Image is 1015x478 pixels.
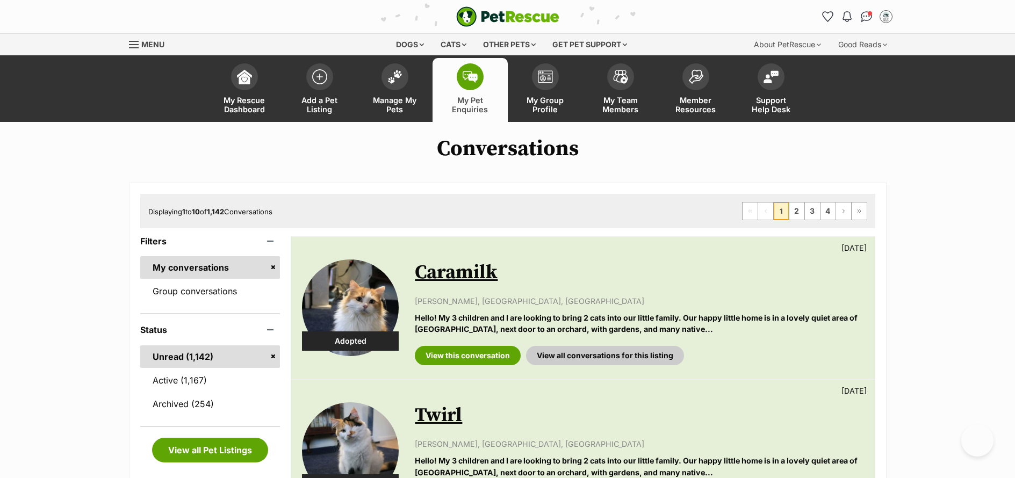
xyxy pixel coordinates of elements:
[819,8,837,25] a: Favourites
[526,346,684,365] a: View all conversations for this listing
[148,207,272,216] span: Displaying to of Conversations
[282,58,357,122] a: Add a Pet Listing
[140,325,280,335] header: Status
[433,58,508,122] a: My Pet Enquiries
[758,202,773,220] span: Previous page
[237,69,252,84] img: dashboard-icon-eb2f2d2d3e046f16d808141f083e7271f6b2e854fb5c12c21221c1fb7104beca.svg
[296,96,344,114] span: Add a Pet Listing
[446,96,494,114] span: My Pet Enquiries
[302,331,399,351] div: Adopted
[140,369,280,392] a: Active (1,167)
[415,455,863,478] p: Hello! My 3 children and I are looking to bring 2 cats into our little family. Our happy little h...
[456,6,559,27] a: PetRescue
[596,96,645,114] span: My Team Members
[688,69,703,84] img: member-resources-icon-8e73f808a243e03378d46382f2149f9095a855e16c252ad45f914b54edf8863c.svg
[521,96,570,114] span: My Group Profile
[672,96,720,114] span: Member Resources
[476,34,543,55] div: Other pets
[357,58,433,122] a: Manage My Pets
[140,256,280,279] a: My conversations
[545,34,635,55] div: Get pet support
[858,8,875,25] a: Conversations
[129,34,172,53] a: Menu
[538,70,553,83] img: group-profile-icon-3fa3cf56718a62981997c0bc7e787c4b2cf8bcc04b72c1350f741eb67cf2f40e.svg
[388,34,431,55] div: Dogs
[312,69,327,84] img: add-pet-listing-icon-0afa8454b4691262ce3f59096e99ab1cd57d4a30225e0717b998d2c9b9846f56.svg
[861,11,872,22] img: chat-41dd97257d64d25036548639549fe6c8038ab92f7586957e7f3b1b290dea8141.svg
[789,202,804,220] a: Page 2
[415,295,863,307] p: [PERSON_NAME], [GEOGRAPHIC_DATA], [GEOGRAPHIC_DATA]
[182,207,185,216] strong: 1
[140,280,280,302] a: Group conversations
[820,202,836,220] a: Page 4
[613,70,628,84] img: team-members-icon-5396bd8760b3fe7c0b43da4ab00e1e3bb1a5d9ba89233759b79545d2d3fc5d0d.svg
[140,345,280,368] a: Unread (1,142)
[583,58,658,122] a: My Team Members
[415,438,863,450] p: [PERSON_NAME], [GEOGRAPHIC_DATA], [GEOGRAPHIC_DATA]
[877,8,895,25] button: My account
[839,8,856,25] button: Notifications
[841,385,867,396] p: [DATE]
[140,393,280,415] a: Archived (254)
[733,58,809,122] a: Support Help Desk
[463,71,478,83] img: pet-enquiries-icon-7e3ad2cf08bfb03b45e93fb7055b45f3efa6380592205ae92323e6603595dc1f.svg
[415,260,498,285] a: Caramilk
[456,6,559,27] img: logo-e224e6f780fb5917bec1dbf3a21bbac754714ae5b6737aabdf751b685950b380.svg
[220,96,269,114] span: My Rescue Dashboard
[140,236,280,246] header: Filters
[371,96,419,114] span: Manage My Pets
[764,70,779,83] img: help-desk-icon-fdf02630f3aa405de69fd3d07c3f3aa587a6932b1a1747fa1d2bba05be0121f9.svg
[207,58,282,122] a: My Rescue Dashboard
[742,202,867,220] nav: Pagination
[152,438,268,462] a: View all Pet Listings
[302,259,399,356] img: Caramilk
[433,34,474,55] div: Cats
[852,202,867,220] a: Last page
[743,202,758,220] span: First page
[387,70,402,84] img: manage-my-pets-icon-02211641906a0b7f246fdf0571729dbe1e7629f14944591b6c1af311fb30b64b.svg
[774,202,789,220] span: Page 1
[508,58,583,122] a: My Group Profile
[805,202,820,220] a: Page 3
[192,207,200,216] strong: 10
[415,403,462,428] a: Twirl
[836,202,851,220] a: Next page
[415,312,863,335] p: Hello! My 3 children and I are looking to bring 2 cats into our little family. Our happy little h...
[746,34,829,55] div: About PetRescue
[881,11,891,22] img: Belle Vie Animal Rescue profile pic
[841,242,867,254] p: [DATE]
[207,207,224,216] strong: 1,142
[961,424,994,457] iframe: Help Scout Beacon - Open
[843,11,851,22] img: notifications-46538b983faf8c2785f20acdc204bb7945ddae34d4c08c2a6579f10ce5e182be.svg
[747,96,795,114] span: Support Help Desk
[819,8,895,25] ul: Account quick links
[658,58,733,122] a: Member Resources
[141,40,164,49] span: Menu
[831,34,895,55] div: Good Reads
[415,346,521,365] a: View this conversation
